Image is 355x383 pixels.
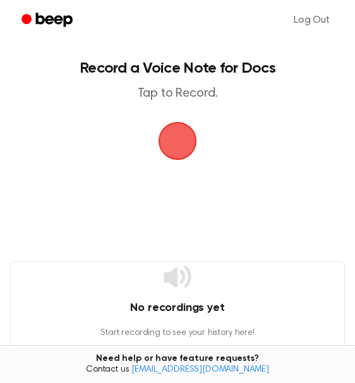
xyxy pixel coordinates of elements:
[131,365,269,374] a: [EMAIL_ADDRESS][DOMAIN_NAME]
[11,327,344,340] p: Start recording to see your history here!
[13,8,84,33] a: Beep
[159,122,196,160] img: Beep Logo
[11,300,344,317] h4: No recordings yet
[23,86,332,102] p: Tap to Record.
[281,5,342,35] a: Log Out
[8,365,347,376] span: Contact us
[23,61,332,76] h1: Record a Voice Note for Docs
